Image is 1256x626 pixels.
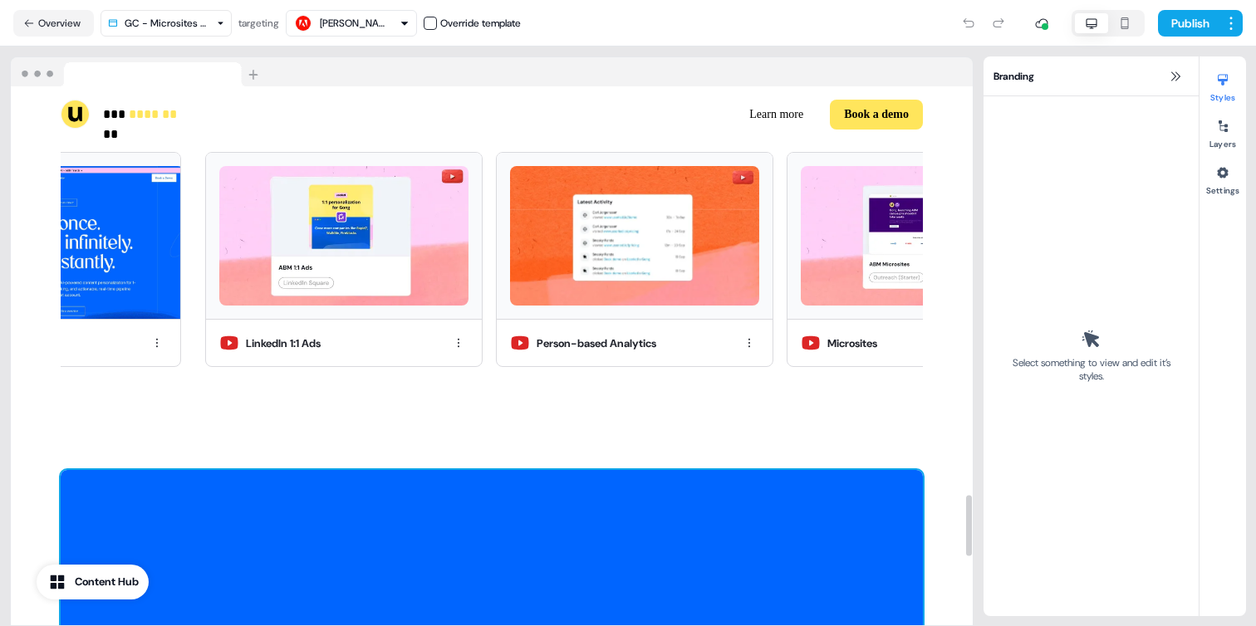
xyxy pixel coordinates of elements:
[13,10,94,37] button: Overview
[1200,66,1246,103] button: Styles
[827,335,877,352] div: Microsites
[61,142,923,378] div: LinkedIn 1:1 AdsLinkedIn 1:1 AdsPerson-based AnalyticsPerson-based AnalyticsMicrositesMicrositesP...
[286,10,417,37] button: [PERSON_NAME]
[984,56,1199,96] div: Branding
[830,100,923,130] button: Book a demo
[1200,113,1246,149] button: Layers
[1200,159,1246,196] button: Settings
[1158,10,1219,37] button: Publish
[219,166,469,306] img: LinkedIn 1:1 Ads
[801,166,1050,306] img: Microsites
[1007,356,1175,383] div: Select something to view and edit it’s styles.
[75,574,139,590] div: Content Hub
[498,100,923,130] div: Learn moreBook a demo
[246,335,321,352] div: LinkedIn 1:1 Ads
[11,57,266,87] img: Browser topbar
[125,15,209,32] div: GC - Microsites Play (AI)
[537,335,656,352] div: Person-based Analytics
[320,15,386,32] div: [PERSON_NAME]
[510,166,759,306] img: Person-based Analytics
[238,15,279,32] div: targeting
[736,100,817,130] button: Learn more
[37,565,149,599] button: Content Hub
[440,15,521,32] div: Override template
